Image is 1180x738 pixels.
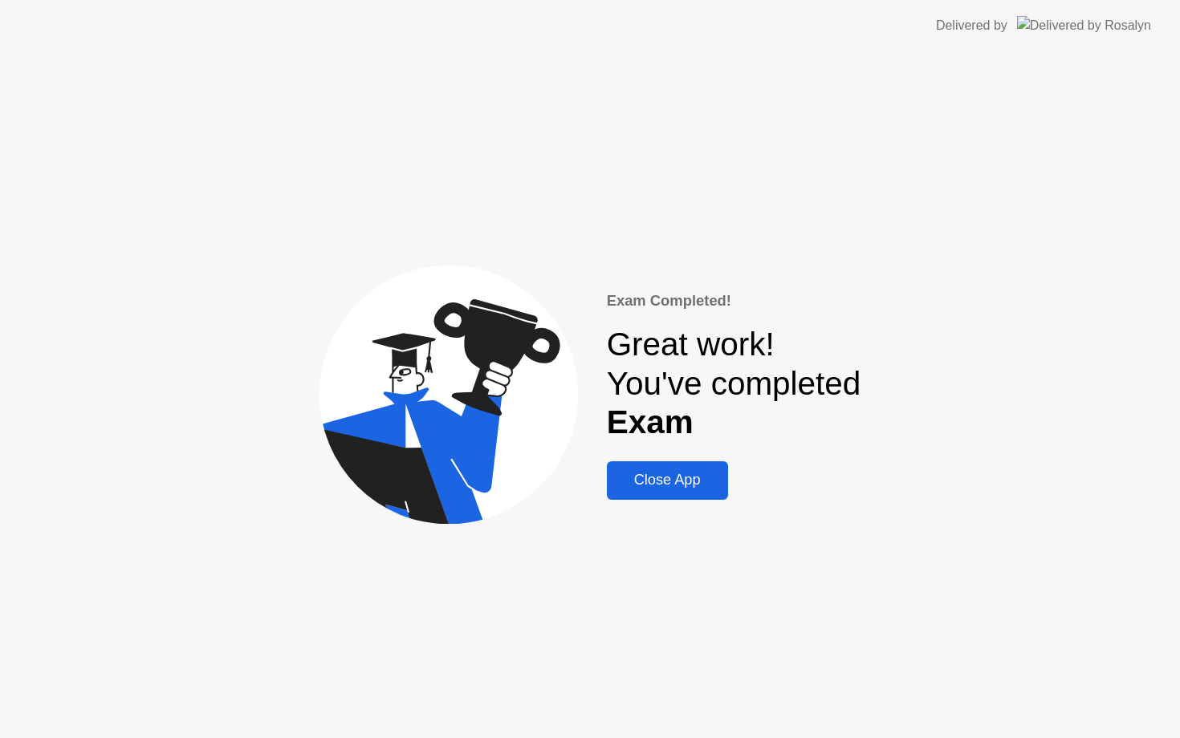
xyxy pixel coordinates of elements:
div: Close App [612,472,723,489]
div: Great work! You've completed [607,325,861,442]
div: Exam Completed! [607,290,861,312]
div: Delivered by [936,16,1007,35]
b: Exam [607,403,694,440]
button: Close App [607,461,728,500]
img: Delivered by Rosalyn [1017,16,1151,34]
